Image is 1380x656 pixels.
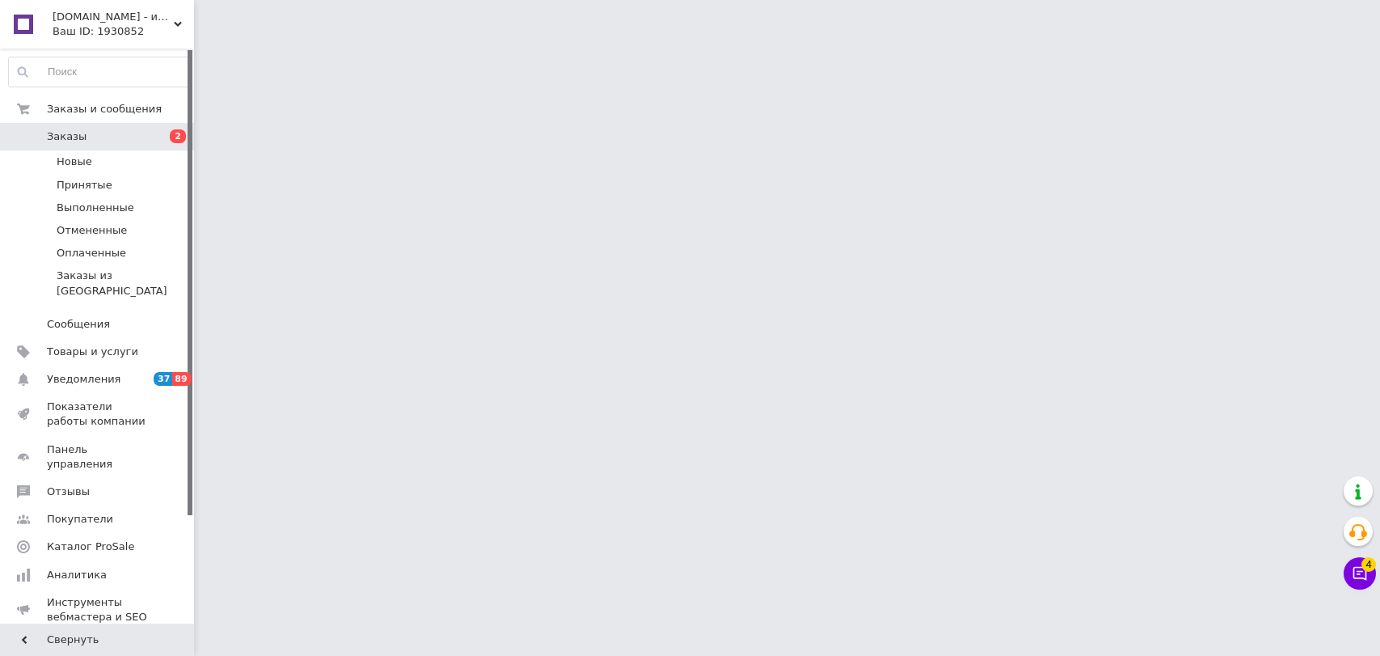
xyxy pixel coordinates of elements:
span: Показатели работы компании [47,400,150,429]
span: BiBiMir.com - интернет-магазин автоаксессуаров [53,10,174,24]
span: 2 [170,129,186,143]
button: Чат с покупателем4 [1344,557,1376,590]
input: Поиск [9,57,189,87]
span: Инструменты вебмастера и SEO [47,595,150,624]
span: Заказы [47,129,87,144]
span: Каталог ProSale [47,540,134,554]
span: Покупатели [47,512,113,527]
span: Уведомления [47,372,120,387]
span: Товары и услуги [47,345,138,359]
div: Ваш ID: 1930852 [53,24,194,39]
span: 4 [1361,557,1376,572]
span: Отзывы [47,485,90,499]
span: Сообщения [47,317,110,332]
span: Новые [57,154,92,169]
span: Выполненные [57,201,134,215]
span: Панель управления [47,442,150,472]
span: Аналитика [47,568,107,582]
span: Оплаченные [57,246,126,260]
span: Заказы из [GEOGRAPHIC_DATA] [57,269,188,298]
span: 37 [154,372,172,386]
span: Принятые [57,178,112,193]
span: Заказы и сообщения [47,102,162,116]
span: 89 [172,372,191,386]
span: Отмененные [57,223,127,238]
